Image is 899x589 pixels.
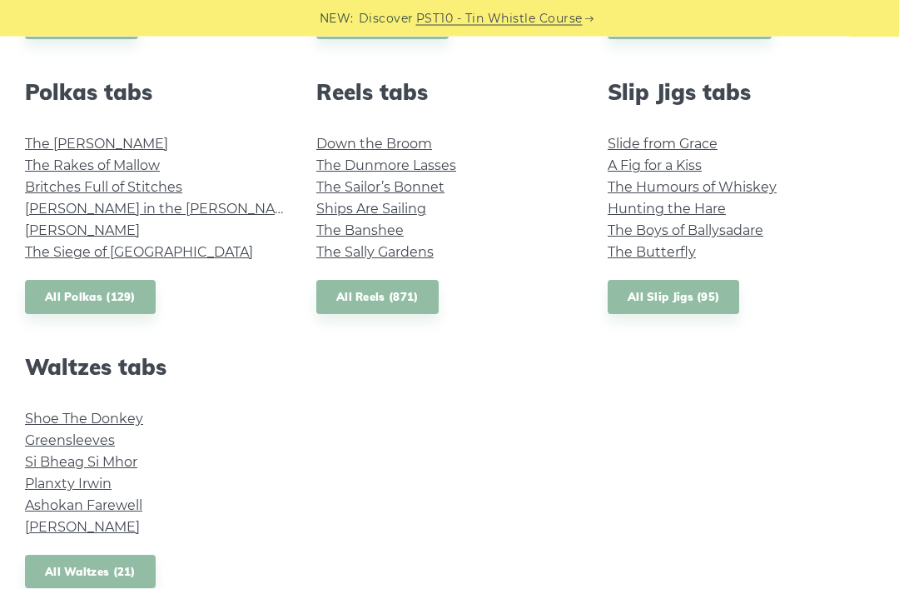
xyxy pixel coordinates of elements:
[25,520,140,536] a: [PERSON_NAME]
[25,433,115,449] a: Greensleeves
[608,245,696,261] a: The Butterfly
[608,80,874,106] h2: Slip Jigs tabs
[25,223,140,239] a: [PERSON_NAME]
[25,498,142,514] a: Ashokan Farewell
[316,137,432,152] a: Down the Broom
[416,9,583,28] a: PST10 - Tin Whistle Course
[25,180,182,196] a: Britches Full of Stitches
[25,158,160,174] a: The Rakes of Mallow
[608,223,763,239] a: The Boys of Ballysadare
[359,9,414,28] span: Discover
[608,158,702,174] a: A Fig for a Kiss
[25,455,137,471] a: Si­ Bheag Si­ Mhor
[25,202,300,217] a: [PERSON_NAME] in the [PERSON_NAME]
[316,281,439,315] a: All Reels (871)
[316,180,445,196] a: The Sailor’s Bonnet
[316,245,434,261] a: The Sally Gardens
[25,245,253,261] a: The Siege of [GEOGRAPHIC_DATA]
[25,80,291,106] h2: Polkas tabs
[25,477,112,492] a: Planxty Irwin
[25,412,143,427] a: Shoe The Donkey
[608,281,739,315] a: All Slip Jigs (95)
[608,137,718,152] a: Slide from Grace
[320,9,354,28] span: NEW:
[25,137,168,152] a: The [PERSON_NAME]
[316,223,404,239] a: The Banshee
[316,80,583,106] h2: Reels tabs
[25,281,156,315] a: All Polkas (129)
[316,202,426,217] a: Ships Are Sailing
[316,158,456,174] a: The Dunmore Lasses
[25,355,291,381] h2: Waltzes tabs
[608,202,726,217] a: Hunting the Hare
[608,180,777,196] a: The Humours of Whiskey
